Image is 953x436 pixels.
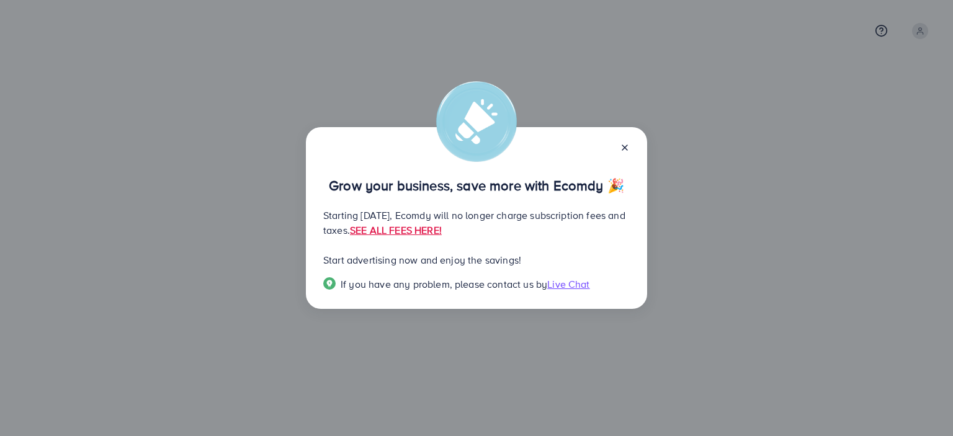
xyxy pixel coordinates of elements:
p: Starting [DATE], Ecomdy will no longer charge subscription fees and taxes. [323,208,630,238]
a: SEE ALL FEES HERE! [350,223,442,237]
p: Grow your business, save more with Ecomdy 🎉 [323,178,630,193]
img: Popup guide [323,277,336,290]
img: alert [436,81,517,162]
span: If you have any problem, please contact us by [341,277,547,291]
span: Live Chat [547,277,589,291]
p: Start advertising now and enjoy the savings! [323,252,630,267]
